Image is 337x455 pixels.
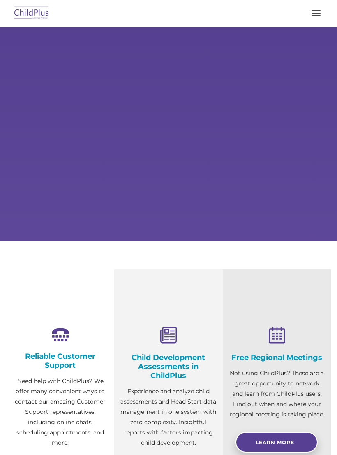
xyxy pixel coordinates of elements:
h4: Free Regional Meetings [229,353,325,362]
p: Experience and analyze child assessments and Head Start data management in one system with zero c... [120,386,216,448]
a: Learn More [235,432,318,453]
p: Need help with ChildPlus? We offer many convenient ways to contact our amazing Customer Support r... [12,376,108,448]
img: ChildPlus by Procare Solutions [12,4,51,23]
h4: Reliable Customer Support [12,352,108,370]
span: Learn More [256,439,294,446]
p: Not using ChildPlus? These are a great opportunity to network and learn from ChildPlus users. Fin... [229,368,325,420]
h4: Child Development Assessments in ChildPlus [120,353,216,380]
